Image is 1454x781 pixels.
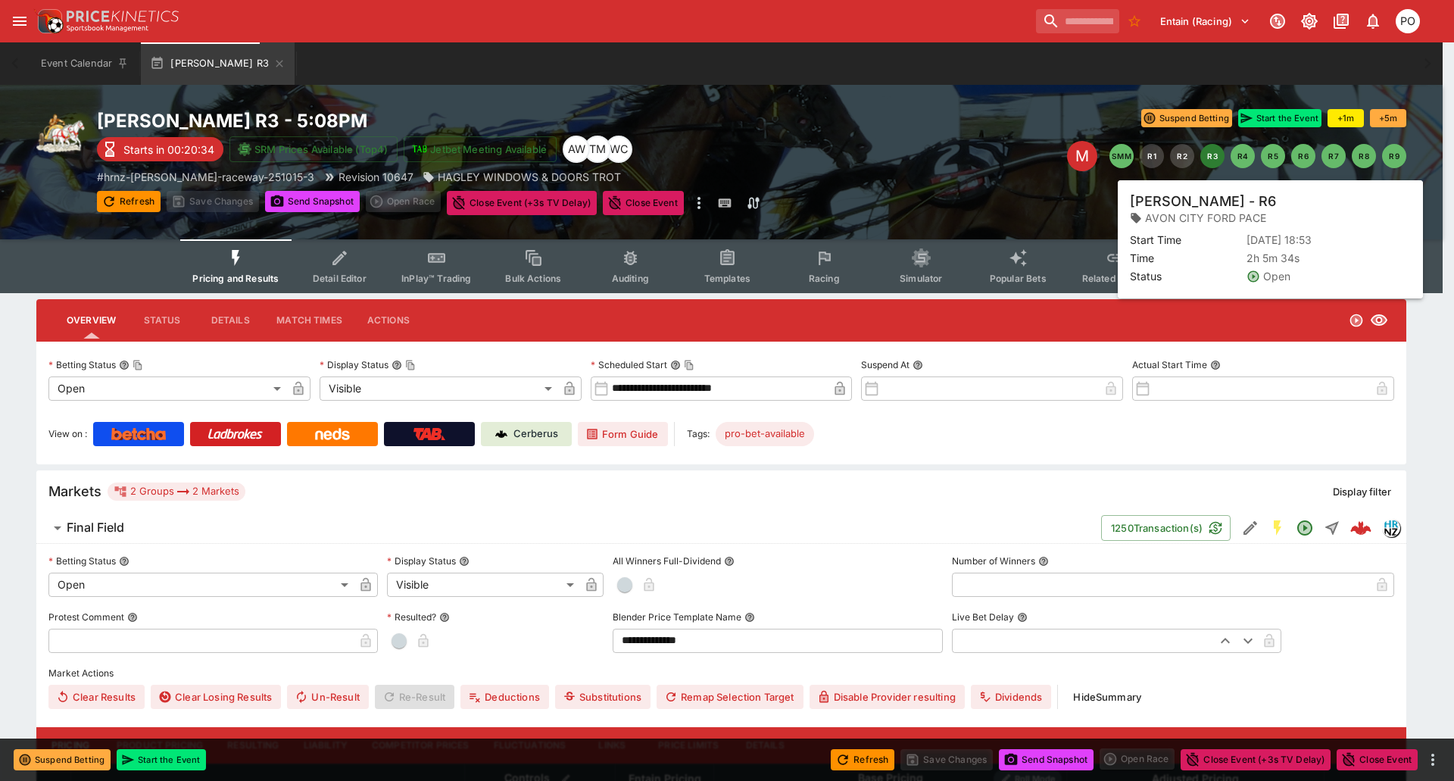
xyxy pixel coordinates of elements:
[578,727,646,764] button: Links
[404,136,557,162] button: Jetbet Meeting Available
[141,42,295,85] button: [PERSON_NAME] R3
[97,169,314,185] p: Copy To Clipboard
[1170,144,1194,168] button: R2
[1346,513,1376,543] a: 2623d475-07d8-49c3-835f-67d4f3bc6438
[67,11,179,22] img: PriceKinetics
[1141,109,1232,127] button: Suspend Betting
[613,555,721,567] p: All Winners Full-Dividend
[646,727,731,764] button: Price Limits
[690,191,708,215] button: more
[48,422,87,446] label: View on :
[1064,685,1150,709] button: HideSummary
[114,483,239,501] div: 2 Groups 2 Markets
[578,422,668,446] a: Form Guide
[97,109,752,133] h2: Copy To Clipboard
[339,169,413,185] p: Revision 10647
[97,191,161,212] button: Refresh
[192,273,279,284] span: Pricing and Results
[1132,358,1207,371] p: Actual Start Time
[603,191,684,215] button: Close Event
[555,685,651,709] button: Substitutions
[1291,514,1318,542] button: Open
[1109,144,1406,168] nav: pagination navigation
[48,358,116,371] p: Betting Status
[1200,144,1225,168] button: R3
[387,573,579,597] div: Visible
[180,239,1262,293] div: Event type filters
[1352,195,1399,211] p: Auto-Save
[6,8,33,35] button: open drawer
[684,360,694,370] button: Copy To Clipboard
[128,302,196,339] button: Status
[287,685,368,709] button: Un-Result
[48,662,1394,685] label: Market Actions
[387,555,456,567] p: Display Status
[354,302,423,339] button: Actions
[375,685,454,709] span: Re-Result
[971,685,1051,709] button: Dividends
[1328,8,1355,35] button: Documentation
[48,483,101,500] h5: Markets
[999,749,1094,770] button: Send Snapshot
[460,685,549,709] button: Deductions
[1209,195,1250,211] p: Overtype
[1324,480,1400,504] button: Display filter
[315,428,349,440] img: Neds
[716,422,814,446] div: Betting Target: cerberus
[613,611,741,623] p: Blender Price Template Name
[1383,520,1399,536] img: hrnz
[584,136,611,163] div: Tristan Matheson
[105,727,215,764] button: Product Pricing
[1370,109,1406,127] button: +5m
[1100,748,1175,770] div: split button
[405,360,416,370] button: Copy To Clipboard
[1036,9,1119,33] input: search
[55,302,128,339] button: Overview
[207,428,263,440] img: Ladbrokes
[612,273,649,284] span: Auditing
[1296,519,1314,537] svg: Open
[495,428,507,440] img: Cerberus
[1109,144,1134,168] button: SMM
[1328,109,1364,127] button: +1m
[563,136,590,163] div: Amanda Whitta
[1122,9,1147,33] button: No Bookmarks
[447,191,597,215] button: Close Event (+3s TV Delay)
[513,426,558,442] p: Cerberus
[117,749,206,770] button: Start the Event
[505,273,561,284] span: Bulk Actions
[1391,5,1424,38] button: Philip OConnor
[831,749,894,770] button: Refresh
[861,358,910,371] p: Suspend At
[265,191,360,212] button: Send Snapshot
[1350,517,1371,539] img: logo-cerberus--red.svg
[14,749,111,770] button: Suspend Betting
[1151,9,1259,33] button: Select Tenant
[413,428,445,440] img: TabNZ
[1296,8,1323,35] button: Toggle light/dark mode
[1082,273,1148,284] span: Related Events
[412,142,427,157] img: jetbet-logo.svg
[111,428,166,440] img: Betcha
[1140,144,1164,168] button: R1
[687,422,710,446] label: Tags:
[438,169,621,185] p: HAGLEY WINDOWS & DOORS TROT
[1181,749,1331,770] button: Close Event (+3s TV Delay)
[32,42,138,85] button: Event Calendar
[320,358,388,371] p: Display Status
[1424,751,1442,769] button: more
[591,358,667,371] p: Scheduled Start
[605,136,632,163] div: Wyman Chen
[704,273,750,284] span: Templates
[67,25,148,32] img: Sportsbook Management
[1261,144,1285,168] button: R5
[36,109,85,158] img: harness_racing.png
[292,727,360,764] button: Liability
[67,520,124,536] h6: Final Field
[1318,514,1346,542] button: Straight
[810,685,965,709] button: Disable Provider resulting
[1350,517,1371,539] div: 2623d475-07d8-49c3-835f-67d4f3bc6438
[48,611,124,623] p: Protest Comment
[123,142,214,158] p: Starts in 00:20:34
